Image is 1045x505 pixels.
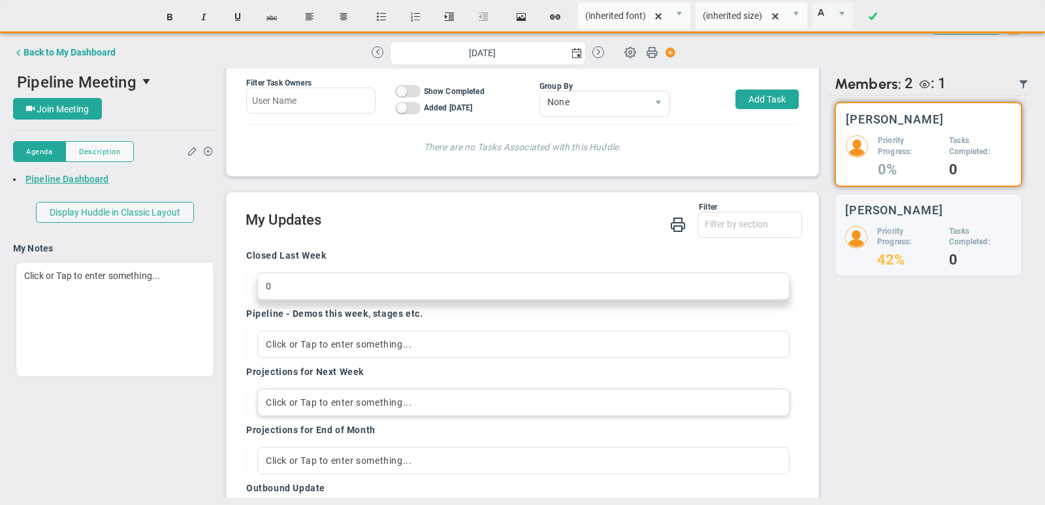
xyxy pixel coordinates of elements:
span: 1 [938,75,946,91]
h4: 0 [949,254,1012,266]
span: select [830,3,852,29]
div: Click or Tap to enter something... [257,389,790,416]
div: Group By [539,82,670,91]
button: Underline [222,5,253,29]
span: Action Button [659,44,676,61]
span: Agenda [26,146,52,157]
span: Members: [835,75,901,93]
input: Font Size [696,3,786,29]
h4: Projections for Next Week [246,366,364,378]
div: Filter [246,203,717,212]
span: Join Meeting [37,104,89,114]
h5: Priority Progress: [877,226,939,248]
button: Agenda [13,141,65,162]
div: Click or Tap to enter something... [16,262,214,377]
h4: 0% [878,164,939,176]
button: Description [65,141,134,162]
div: Filter Task Owners [246,78,376,88]
div: Click or Tap to enter something... [257,447,790,474]
a: Done! [857,5,888,29]
span: Current selected color is rgba(255, 255, 255, 0) [812,2,853,29]
h4: 0 [949,164,1011,176]
button: Add Task [735,90,799,109]
img: 53178.Person.photo [845,226,867,248]
span: Pipeline Meeting [17,73,137,91]
h5: Tasks Completed: [949,135,1011,157]
h5: Priority Progress: [878,135,939,157]
span: select [647,91,669,116]
input: User Name [246,88,376,114]
div: Click or Tap to enter something... [257,331,790,358]
input: Filter by section [698,212,801,236]
h4: 42% [877,254,939,266]
button: Insert unordered list [366,5,397,29]
span: select [137,71,159,93]
div: Doug Walner is a Viewer. [913,75,946,93]
a: Pipeline Dashboard [25,174,109,184]
button: Display Huddle in Classic Layout [36,202,194,223]
button: Insert ordered list [400,5,431,29]
button: Strikethrough [256,5,287,29]
h2: My Updates [246,212,802,231]
span: Print Huddle [646,46,658,64]
h5: Tasks Completed: [949,226,1012,248]
span: Show Completed [424,87,485,96]
button: Align text left [294,5,325,29]
span: : [931,75,935,91]
span: select [668,3,690,29]
span: None [540,91,647,114]
h3: [PERSON_NAME] [845,204,943,216]
input: Font Name [578,3,668,29]
button: Insert hyperlink [539,5,571,29]
button: Insert image [506,5,537,29]
span: Filter Updated Members [1018,79,1029,90]
h4: My Notes [13,242,217,254]
h4: Projections for End of Month [246,424,376,436]
h4: Outbound Update [246,482,325,494]
h4: Pipeline - Demos this week, stages etc. [246,308,423,319]
span: Huddle Settings [618,39,643,64]
button: Bold [154,5,185,29]
button: Indent [434,5,465,29]
span: Description [79,146,120,157]
span: Print My Huddle Updates [670,216,686,232]
span: select [567,42,585,65]
img: 193898.Person.photo [846,135,868,157]
div: 0 [257,272,790,300]
div: Back to My Dashboard [24,47,116,57]
h3: [PERSON_NAME] [846,113,944,125]
h4: There are no Tasks Associated with this Huddle. [259,138,786,153]
span: 2 [905,75,913,93]
button: Join Meeting [13,98,102,120]
button: Italic [188,5,219,29]
span: select [785,3,807,29]
button: Center text [328,5,359,29]
button: Back to My Dashboard [13,39,116,65]
h4: Closed Last Week [246,250,327,261]
span: Added [DATE] [424,103,473,112]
